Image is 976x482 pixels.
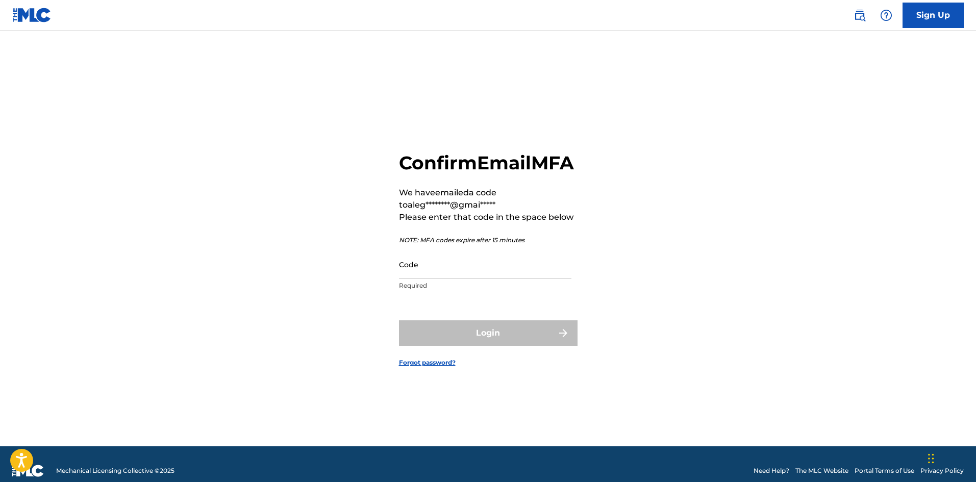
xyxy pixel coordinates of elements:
[12,8,52,22] img: MLC Logo
[880,9,892,21] img: help
[399,151,578,174] h2: Confirm Email MFA
[399,236,578,245] p: NOTE: MFA codes expire after 15 minutes
[795,466,848,475] a: The MLC Website
[849,5,870,26] a: Public Search
[920,466,964,475] a: Privacy Policy
[754,466,789,475] a: Need Help?
[903,3,964,28] a: Sign Up
[925,433,976,482] div: Widget de chat
[854,9,866,21] img: search
[12,465,44,477] img: logo
[925,433,976,482] iframe: Chat Widget
[399,211,578,223] p: Please enter that code in the space below
[928,443,934,474] div: Arrastrar
[399,358,456,367] a: Forgot password?
[399,281,571,290] p: Required
[876,5,896,26] div: Help
[56,466,174,475] span: Mechanical Licensing Collective © 2025
[855,466,914,475] a: Portal Terms of Use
